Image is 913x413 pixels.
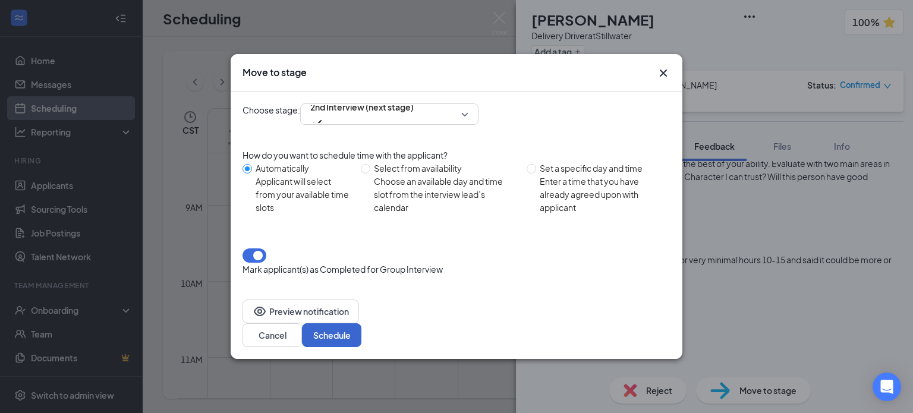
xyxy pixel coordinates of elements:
[656,66,670,80] button: Close
[256,175,351,214] div: Applicant will select from your available time slots
[243,149,670,162] div: How do you want to schedule time with the applicant?
[243,323,302,347] button: Cancel
[253,304,267,319] svg: Eye
[310,98,414,116] span: 2nd Interview (next stage)
[873,373,901,401] div: Open Intercom Messenger
[656,66,670,80] svg: Cross
[540,175,661,214] div: Enter a time that you have already agreed upon with applicant
[540,162,661,175] div: Set a specific day and time
[374,175,517,214] div: Choose an available day and time slot from the interview lead’s calendar
[243,66,307,79] h3: Move to stage
[302,323,361,347] button: Schedule
[310,116,325,130] svg: Checkmark
[256,162,351,175] div: Automatically
[243,263,670,276] p: Mark applicant(s) as Completed for Group Interview
[374,162,517,175] div: Select from availability
[243,103,300,125] span: Choose stage:
[243,299,359,323] button: EyePreview notification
